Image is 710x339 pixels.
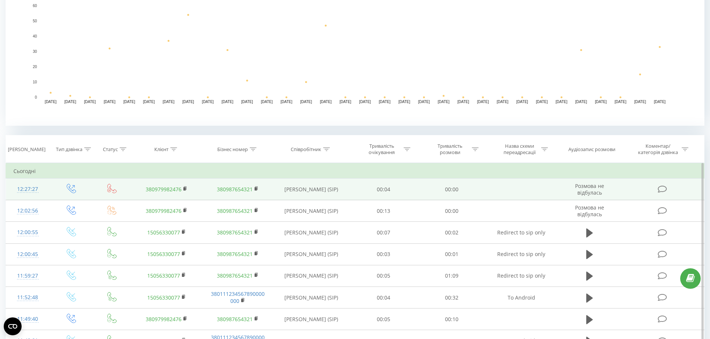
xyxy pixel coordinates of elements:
text: [DATE] [340,100,351,104]
div: Співробітник [291,146,321,153]
td: 00:13 [350,200,418,222]
a: 380111234567890000000 [211,290,265,304]
text: [DATE] [162,100,174,104]
text: [DATE] [281,100,293,104]
text: 10 [33,80,37,84]
a: 380979982476 [146,207,182,214]
text: [DATE] [143,100,155,104]
div: 12:00:55 [13,225,42,240]
text: [DATE] [222,100,234,104]
text: [DATE] [84,100,96,104]
td: 00:32 [418,287,486,308]
td: 01:09 [418,265,486,287]
text: [DATE] [575,100,587,104]
div: Назва схеми переадресації [499,143,539,156]
td: 00:02 [418,222,486,243]
text: 20 [33,65,37,69]
div: Коментар/категорія дзвінка [636,143,680,156]
text: 30 [33,49,37,54]
text: [DATE] [104,100,116,104]
span: Розмова не відбулась [575,182,604,196]
td: [PERSON_NAME] (SIP) [273,222,350,243]
text: [DATE] [241,100,253,104]
text: [DATE] [398,100,410,104]
td: [PERSON_NAME] (SIP) [273,265,350,287]
span: Розмова не відбулась [575,204,604,218]
div: 12:27:27 [13,182,42,196]
text: 40 [33,34,37,38]
text: [DATE] [438,100,449,104]
text: 60 [33,4,37,8]
text: [DATE] [45,100,57,104]
a: 15056330077 [147,272,180,279]
div: Тривалість розмови [430,143,470,156]
text: [DATE] [418,100,430,104]
td: Redirect to sip only [486,243,556,265]
text: [DATE] [261,100,273,104]
td: [PERSON_NAME] (SIP) [273,243,350,265]
a: 15056330077 [147,250,180,258]
div: [PERSON_NAME] [8,146,45,153]
td: 00:04 [350,287,418,308]
div: 11:52:48 [13,290,42,305]
a: 15056330077 [147,294,180,301]
text: [DATE] [64,100,76,104]
td: To Android [486,287,556,308]
div: Аудіозапис розмови [568,146,615,153]
td: 00:07 [350,222,418,243]
td: 00:04 [350,179,418,200]
td: 00:03 [350,243,418,265]
a: 380979982476 [146,186,182,193]
td: 00:01 [418,243,486,265]
a: 380987654321 [217,229,253,236]
text: [DATE] [300,100,312,104]
td: 00:05 [350,308,418,330]
text: 50 [33,19,37,23]
div: 12:02:56 [13,204,42,218]
td: [PERSON_NAME] (SIP) [273,179,350,200]
td: Redirect to sip only [486,265,556,287]
a: 380987654321 [217,250,253,258]
td: [PERSON_NAME] (SIP) [273,200,350,222]
td: [PERSON_NAME] (SIP) [273,308,350,330]
td: 00:10 [418,308,486,330]
a: 380987654321 [217,316,253,323]
text: [DATE] [202,100,214,104]
a: 380987654321 [217,186,253,193]
td: Сьогодні [6,164,704,179]
div: Клієнт [154,146,168,153]
div: Статус [103,146,118,153]
a: 380979982476 [146,316,182,323]
text: [DATE] [123,100,135,104]
text: [DATE] [359,100,371,104]
td: 00:00 [418,179,486,200]
text: [DATE] [536,100,548,104]
text: [DATE] [595,100,607,104]
a: 15056330077 [147,229,180,236]
text: [DATE] [182,100,194,104]
text: 0 [35,95,37,99]
div: 11:59:27 [13,269,42,283]
td: Redirect to sip only [486,222,556,243]
a: 380987654321 [217,207,253,214]
text: [DATE] [615,100,627,104]
div: Бізнес номер [217,146,248,153]
text: [DATE] [516,100,528,104]
a: 380987654321 [217,272,253,279]
text: [DATE] [654,100,666,104]
text: [DATE] [320,100,332,104]
text: [DATE] [497,100,509,104]
text: [DATE] [379,100,391,104]
text: [DATE] [457,100,469,104]
td: 00:00 [418,200,486,222]
div: Тип дзвінка [56,146,82,153]
text: [DATE] [634,100,646,104]
text: [DATE] [556,100,568,104]
td: 00:05 [350,265,418,287]
td: [PERSON_NAME] (SIP) [273,287,350,308]
div: Тривалість очікування [362,143,402,156]
text: [DATE] [477,100,489,104]
div: 12:00:45 [13,247,42,262]
div: 11:49:40 [13,312,42,326]
button: Open CMP widget [4,317,22,335]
